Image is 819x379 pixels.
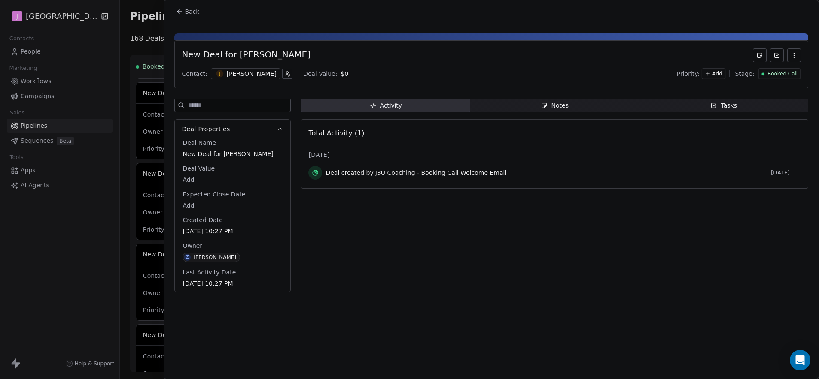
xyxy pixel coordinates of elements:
div: New Deal for [PERSON_NAME] [182,48,310,62]
span: Deal Name [181,138,218,147]
span: [DATE] [308,150,329,159]
span: [DATE] 10:27 PM [183,279,283,288]
span: Stage: [735,69,754,78]
span: Deal created by [326,168,373,177]
span: Booked Call [767,70,798,78]
div: Tasks [710,101,737,110]
span: Back [185,7,199,16]
span: [DATE] [771,169,801,176]
span: Last Activity Date [181,268,237,277]
span: [DATE] 10:27 PM [183,227,283,235]
span: J3U Coaching - Booking Call Welcome Email [375,168,507,177]
span: $ 0 [341,70,348,77]
span: Priority: [677,69,700,78]
div: Open Intercom Messenger [790,350,810,370]
div: Contact: [182,69,207,78]
div: Deal Value: [303,69,337,78]
span: New Deal for [PERSON_NAME] [183,150,283,158]
span: Deal Properties [182,125,230,133]
span: Add [183,175,283,184]
span: J [216,70,223,78]
span: Owner [181,241,204,250]
span: Total Activity (1) [308,129,364,137]
div: [PERSON_NAME] [193,254,236,260]
div: Z [186,254,189,261]
div: Notes [541,101,568,110]
button: Back [171,4,204,19]
span: Created Date [181,216,224,224]
div: Deal Properties [175,138,290,292]
span: Expected Close Date [181,190,247,199]
button: Deal Properties [175,120,290,138]
span: Add [183,201,283,210]
div: [PERSON_NAME] [227,69,277,78]
span: Add [712,70,722,78]
span: Deal Value [181,164,216,173]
